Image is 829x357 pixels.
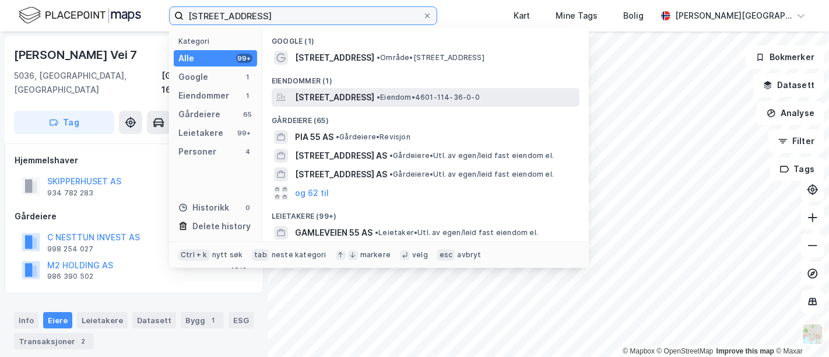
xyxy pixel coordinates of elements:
[336,132,410,142] span: Gårdeiere • Revisjon
[236,128,252,138] div: 99+
[178,51,194,65] div: Alle
[262,202,589,223] div: Leietakere (99+)
[161,69,254,97] div: [GEOGRAPHIC_DATA], 168/780
[623,9,644,23] div: Bolig
[178,126,223,140] div: Leietakere
[514,9,530,23] div: Kart
[243,203,252,212] div: 0
[243,91,252,100] div: 1
[243,147,252,156] div: 4
[771,301,829,357] iframe: Chat Widget
[295,90,374,104] span: [STREET_ADDRESS]
[295,226,373,240] span: GAMLEVEIEN 55 AS
[14,45,139,64] div: [PERSON_NAME] Vei 7
[243,110,252,119] div: 65
[14,69,161,97] div: 5036, [GEOGRAPHIC_DATA], [GEOGRAPHIC_DATA]
[770,157,824,181] button: Tags
[757,101,824,125] button: Analyse
[753,73,824,97] button: Datasett
[178,145,216,159] div: Personer
[47,244,93,254] div: 998 254 027
[716,347,774,355] a: Improve this map
[377,93,380,101] span: •
[252,249,269,261] div: tab
[389,151,554,160] span: Gårdeiere • Utl. av egen/leid fast eiendom el.
[47,188,93,198] div: 934 782 283
[15,209,254,223] div: Gårdeiere
[184,7,423,24] input: Søk på adresse, matrikkel, gårdeiere, leietakere eller personer
[377,53,484,62] span: Område • [STREET_ADDRESS]
[14,111,114,134] button: Tag
[746,45,824,69] button: Bokmerker
[262,67,589,88] div: Eiendommer (1)
[178,37,257,45] div: Kategori
[675,9,792,23] div: [PERSON_NAME][GEOGRAPHIC_DATA]
[15,153,254,167] div: Hjemmelshaver
[178,201,229,215] div: Historikk
[178,70,208,84] div: Google
[43,312,72,328] div: Eiere
[132,312,176,328] div: Datasett
[657,347,714,355] a: OpenStreetMap
[208,314,219,326] div: 1
[77,312,128,328] div: Leietakere
[377,93,480,102] span: Eiendom • 4601-114-36-0-0
[295,149,387,163] span: [STREET_ADDRESS] AS
[14,333,94,349] div: Transaksjoner
[236,54,252,63] div: 99+
[389,170,554,179] span: Gårdeiere • Utl. av egen/leid fast eiendom el.
[437,249,455,261] div: esc
[375,228,378,237] span: •
[295,51,374,65] span: [STREET_ADDRESS]
[178,249,210,261] div: Ctrl + k
[375,228,538,237] span: Leietaker • Utl. av egen/leid fast eiendom el.
[262,107,589,128] div: Gårdeiere (65)
[229,312,254,328] div: ESG
[295,167,387,181] span: [STREET_ADDRESS] AS
[457,250,481,260] div: avbryt
[295,186,329,200] button: og 62 til
[336,132,339,141] span: •
[178,107,220,121] div: Gårdeiere
[377,53,380,62] span: •
[178,89,229,103] div: Eiendommer
[212,250,243,260] div: nytt søk
[556,9,598,23] div: Mine Tags
[768,129,824,153] button: Filter
[262,27,589,48] div: Google (1)
[360,250,391,260] div: markere
[295,130,333,144] span: PIA 55 AS
[623,347,655,355] a: Mapbox
[14,312,38,328] div: Info
[181,312,224,328] div: Bygg
[389,170,393,178] span: •
[272,250,326,260] div: neste kategori
[47,272,93,281] div: 986 390 502
[412,250,428,260] div: velg
[19,5,141,26] img: logo.f888ab2527a4732fd821a326f86c7f29.svg
[78,335,89,347] div: 2
[389,151,393,160] span: •
[243,72,252,82] div: 1
[192,219,251,233] div: Delete history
